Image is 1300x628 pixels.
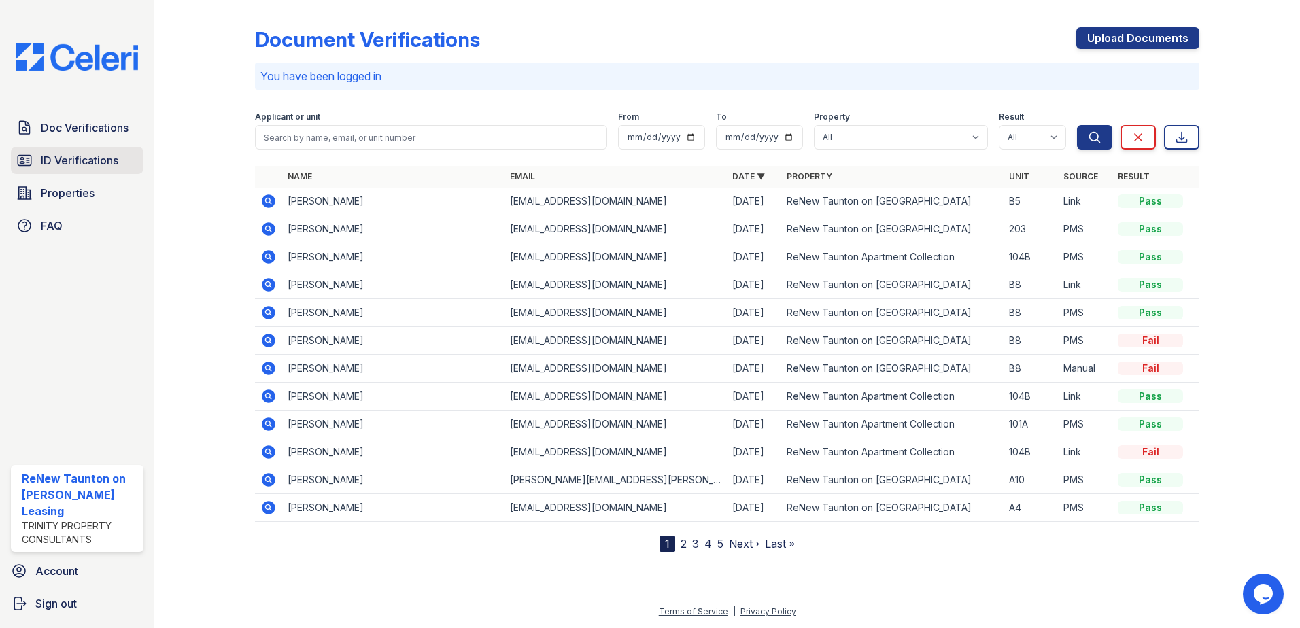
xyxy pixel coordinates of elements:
[504,383,727,411] td: [EMAIL_ADDRESS][DOMAIN_NAME]
[1058,243,1112,271] td: PMS
[1058,494,1112,522] td: PMS
[727,271,781,299] td: [DATE]
[1058,438,1112,466] td: Link
[1004,466,1058,494] td: A10
[11,114,143,141] a: Doc Verifications
[1118,222,1183,236] div: Pass
[1058,299,1112,327] td: PMS
[1118,250,1183,264] div: Pass
[781,466,1004,494] td: ReNew Taunton on [GEOGRAPHIC_DATA]
[1058,188,1112,215] td: Link
[282,438,504,466] td: [PERSON_NAME]
[692,537,699,551] a: 3
[282,327,504,355] td: [PERSON_NAME]
[1058,383,1112,411] td: Link
[1063,171,1098,181] a: Source
[727,383,781,411] td: [DATE]
[41,185,95,201] span: Properties
[727,327,781,355] td: [DATE]
[282,355,504,383] td: [PERSON_NAME]
[727,243,781,271] td: [DATE]
[717,537,723,551] a: 5
[255,125,607,150] input: Search by name, email, or unit number
[727,188,781,215] td: [DATE]
[282,271,504,299] td: [PERSON_NAME]
[41,217,63,234] span: FAQ
[704,537,712,551] a: 4
[282,188,504,215] td: [PERSON_NAME]
[504,466,727,494] td: [PERSON_NAME][EMAIL_ADDRESS][PERSON_NAME][DOMAIN_NAME]
[5,43,149,71] img: CE_Logo_Blue-a8612792a0a2168367f1c8372b55b34899dd931a85d93a1a3d3e32e68fde9ad4.png
[41,152,118,169] span: ID Verifications
[787,171,832,181] a: Property
[1004,243,1058,271] td: 104B
[22,470,138,519] div: ReNew Taunton on [PERSON_NAME] Leasing
[781,411,1004,438] td: ReNew Taunton Apartment Collection
[504,299,727,327] td: [EMAIL_ADDRESS][DOMAIN_NAME]
[727,355,781,383] td: [DATE]
[729,537,759,551] a: Next ›
[1058,215,1112,243] td: PMS
[22,519,138,546] div: Trinity Property Consultants
[727,299,781,327] td: [DATE]
[5,557,149,585] a: Account
[1058,327,1112,355] td: PMS
[659,606,728,616] a: Terms of Service
[1243,574,1286,614] iframe: chat widget
[504,411,727,438] td: [EMAIL_ADDRESS][DOMAIN_NAME]
[681,537,687,551] a: 2
[1076,27,1199,49] a: Upload Documents
[727,494,781,522] td: [DATE]
[660,536,675,552] div: 1
[11,147,143,174] a: ID Verifications
[781,438,1004,466] td: ReNew Taunton Apartment Collection
[1004,438,1058,466] td: 104B
[5,590,149,617] a: Sign out
[504,494,727,522] td: [EMAIL_ADDRESS][DOMAIN_NAME]
[1004,327,1058,355] td: B8
[1004,355,1058,383] td: B8
[282,299,504,327] td: [PERSON_NAME]
[727,438,781,466] td: [DATE]
[1118,306,1183,319] div: Pass
[282,466,504,494] td: [PERSON_NAME]
[255,27,480,52] div: Document Verifications
[781,383,1004,411] td: ReNew Taunton Apartment Collection
[1118,334,1183,347] div: Fail
[1118,171,1150,181] a: Result
[1004,494,1058,522] td: A4
[1009,171,1029,181] a: Unit
[733,606,736,616] div: |
[781,271,1004,299] td: ReNew Taunton on [GEOGRAPHIC_DATA]
[732,171,765,181] a: Date ▼
[504,327,727,355] td: [EMAIL_ADDRESS][DOMAIN_NAME]
[1058,466,1112,494] td: PMS
[255,111,320,122] label: Applicant or unit
[1058,355,1112,383] td: Manual
[41,120,129,136] span: Doc Verifications
[618,111,639,122] label: From
[504,215,727,243] td: [EMAIL_ADDRESS][DOMAIN_NAME]
[716,111,727,122] label: To
[504,188,727,215] td: [EMAIL_ADDRESS][DOMAIN_NAME]
[35,595,77,612] span: Sign out
[504,271,727,299] td: [EMAIL_ADDRESS][DOMAIN_NAME]
[35,563,78,579] span: Account
[1118,389,1183,403] div: Pass
[282,411,504,438] td: [PERSON_NAME]
[260,68,1194,84] p: You have been logged in
[1118,278,1183,292] div: Pass
[1058,411,1112,438] td: PMS
[1058,271,1112,299] td: Link
[814,111,850,122] label: Property
[282,243,504,271] td: [PERSON_NAME]
[781,299,1004,327] td: ReNew Taunton on [GEOGRAPHIC_DATA]
[11,179,143,207] a: Properties
[11,212,143,239] a: FAQ
[999,111,1024,122] label: Result
[1004,411,1058,438] td: 101A
[1004,271,1058,299] td: B8
[781,243,1004,271] td: ReNew Taunton Apartment Collection
[781,494,1004,522] td: ReNew Taunton on [GEOGRAPHIC_DATA]
[1004,188,1058,215] td: B5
